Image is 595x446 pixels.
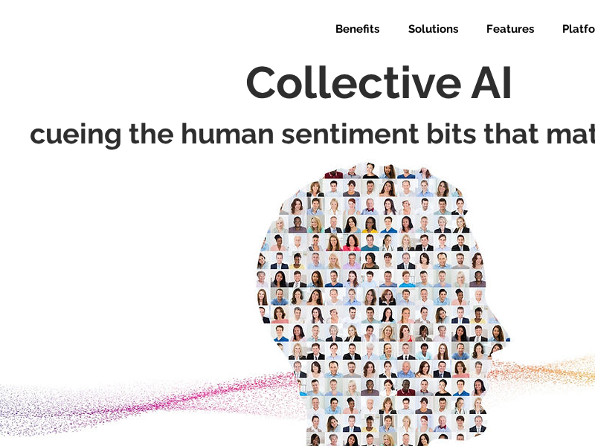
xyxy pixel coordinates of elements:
[245,56,513,109] span: Collective AI
[401,16,466,42] p: Solutions
[469,16,545,42] div: Features
[479,16,541,42] p: Features
[318,16,390,42] a: Benefits
[328,16,387,42] p: Benefits
[390,16,469,42] div: Solutions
